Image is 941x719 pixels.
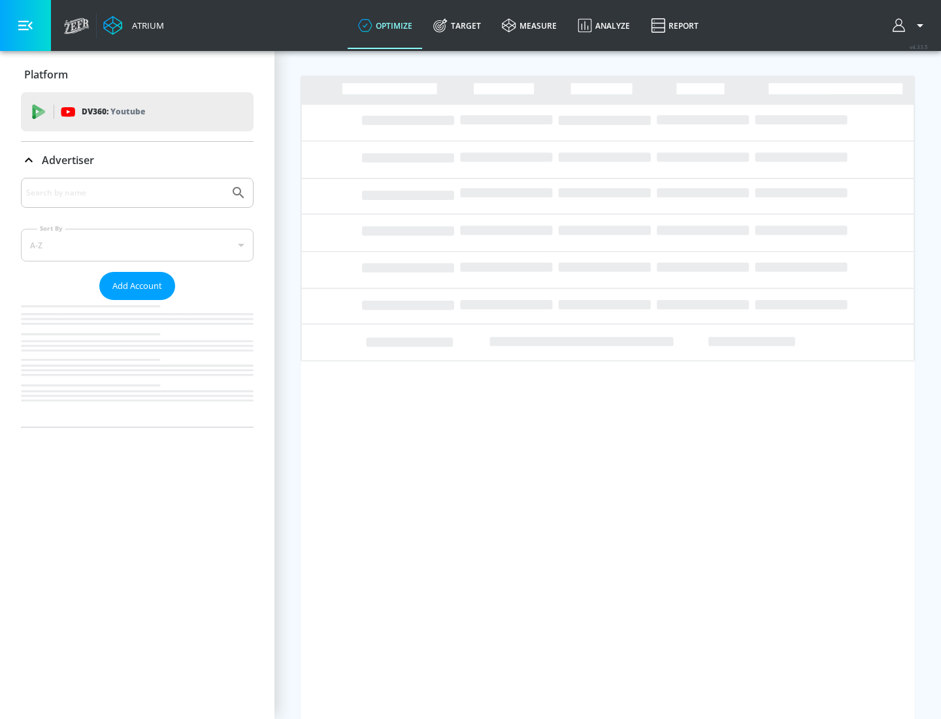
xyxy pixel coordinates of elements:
p: Platform [24,67,68,82]
div: Advertiser [21,178,254,427]
span: Add Account [112,278,162,293]
button: Add Account [99,272,175,300]
label: Sort By [37,224,65,233]
input: Search by name [26,184,224,201]
a: Analyze [567,2,640,49]
nav: list of Advertiser [21,300,254,427]
p: DV360: [82,105,145,119]
a: Atrium [103,16,164,35]
div: Atrium [127,20,164,31]
a: Report [640,2,709,49]
p: Advertiser [42,153,94,167]
a: optimize [348,2,423,49]
a: Target [423,2,491,49]
div: DV360: Youtube [21,92,254,131]
div: Advertiser [21,142,254,178]
p: Youtube [110,105,145,118]
div: A-Z [21,229,254,261]
span: v 4.33.5 [910,43,928,50]
div: Platform [21,56,254,93]
a: measure [491,2,567,49]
